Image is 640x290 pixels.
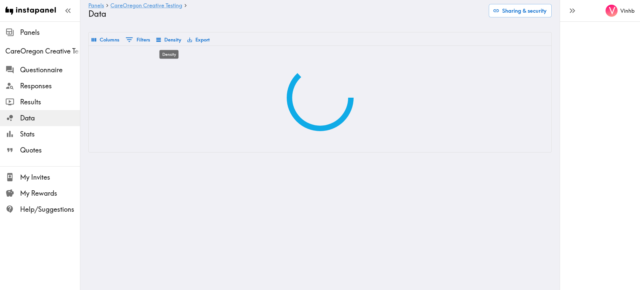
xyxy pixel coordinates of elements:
span: Stats [20,129,80,139]
h4: Data [88,9,483,19]
button: Show filters [124,34,152,45]
a: CareOregon Creative Testing [110,3,182,9]
span: Results [20,97,80,107]
span: Questionnaire [20,65,80,75]
span: Data [20,113,80,123]
button: Select columns [90,34,121,45]
a: Panels [88,3,104,9]
span: Responses [20,81,80,91]
span: CareOregon Creative Testing [5,46,80,56]
span: V [609,5,615,17]
span: My Invites [20,173,80,182]
button: Density [155,34,183,45]
span: Quotes [20,146,80,155]
div: Density [160,50,179,59]
span: My Rewards [20,189,80,198]
button: Export [186,34,211,45]
span: Panels [20,28,80,37]
h6: Vinhb [620,7,635,14]
span: Help/Suggestions [20,205,80,214]
button: Sharing & security [489,4,552,17]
